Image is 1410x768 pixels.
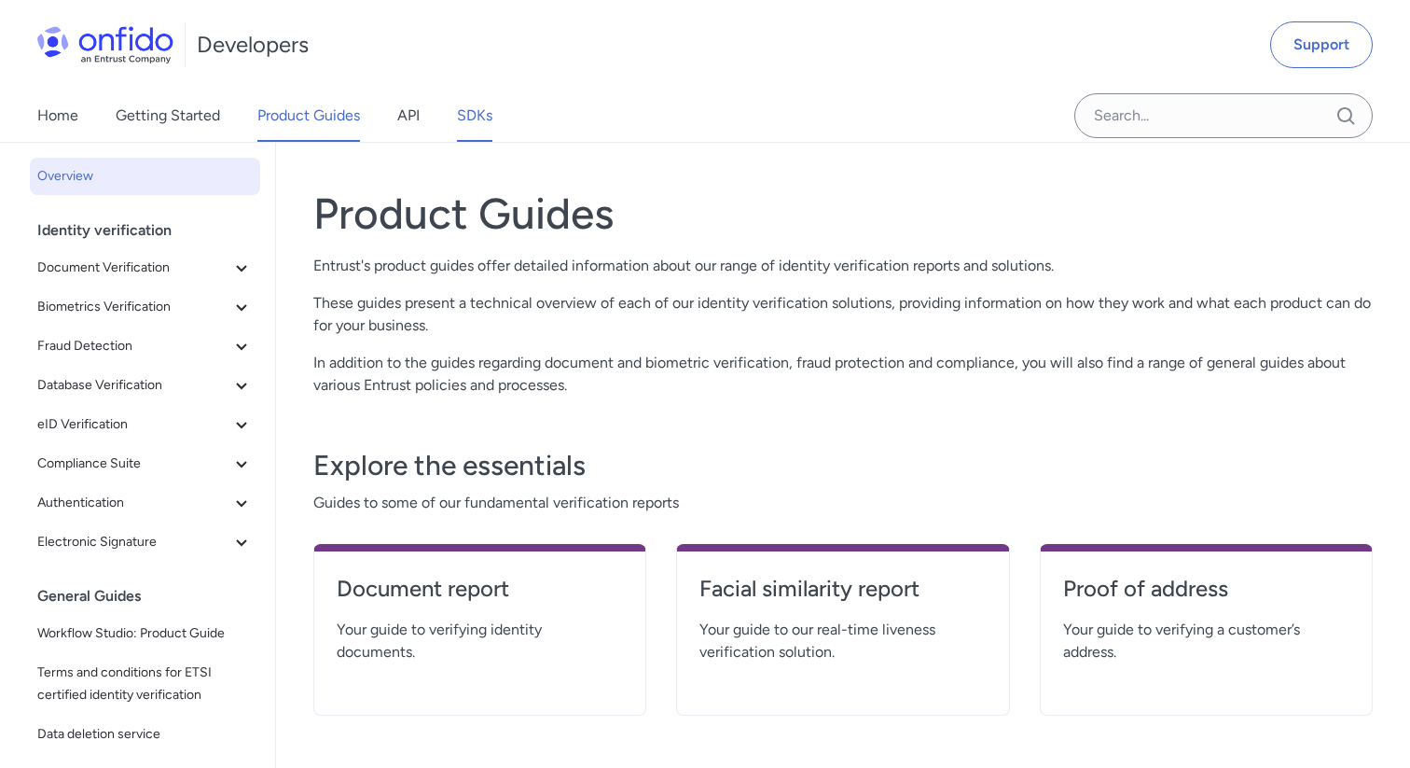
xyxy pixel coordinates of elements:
[257,90,360,142] a: Product Guides
[30,158,260,195] a: Overview
[313,255,1373,277] p: Entrust's product guides offer detailed information about our range of identity verification repo...
[30,716,260,753] a: Data deletion service
[337,619,623,663] span: Your guide to verifying identity documents.
[313,188,1373,240] h1: Product Guides
[30,484,260,522] button: Authentication
[37,531,230,553] span: Electronic Signature
[37,257,230,279] span: Document Verification
[313,352,1373,397] p: In addition to the guides regarding document and biometric verification, fraud protection and com...
[1270,21,1373,68] a: Support
[699,574,986,604] h4: Facial similarity report
[37,90,78,142] a: Home
[1074,93,1373,138] input: Onfido search input field
[30,615,260,652] a: Workflow Studio: Product Guide
[30,445,260,482] button: Compliance Suite
[699,574,986,619] a: Facial similarity report
[337,574,623,604] h4: Document report
[37,723,253,746] span: Data deletion service
[1063,619,1349,663] span: Your guide to verifying a customer’s address.
[1063,574,1349,604] h4: Proof of address
[30,654,260,714] a: Terms and conditions for ETSI certified identity verification
[37,335,230,357] span: Fraud Detection
[30,524,260,561] button: Electronic Signature
[30,288,260,326] button: Biometrics Verification
[30,367,260,404] button: Database Verification
[37,212,268,249] div: Identity verification
[37,165,253,188] span: Overview
[397,90,420,142] a: API
[37,26,173,63] img: Onfido Logo
[37,578,268,615] div: General Guides
[313,447,1373,484] h3: Explore the essentials
[30,406,260,443] button: eID Verification
[699,619,986,663] span: Your guide to our real-time liveness verification solution.
[116,90,220,142] a: Getting Started
[37,296,230,318] span: Biometrics Verification
[197,30,309,60] h1: Developers
[37,622,253,645] span: Workflow Studio: Product Guide
[30,249,260,286] button: Document Verification
[30,328,260,365] button: Fraud Detection
[313,492,1373,514] span: Guides to some of our fundamental verification reports
[37,413,230,436] span: eID Verification
[37,662,253,706] span: Terms and conditions for ETSI certified identity verification
[37,453,230,475] span: Compliance Suite
[37,492,230,514] span: Authentication
[37,374,230,397] span: Database Verification
[457,90,492,142] a: SDKs
[1063,574,1349,619] a: Proof of address
[337,574,623,619] a: Document report
[313,292,1373,337] p: These guides present a technical overview of each of our identity verification solutions, providi...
